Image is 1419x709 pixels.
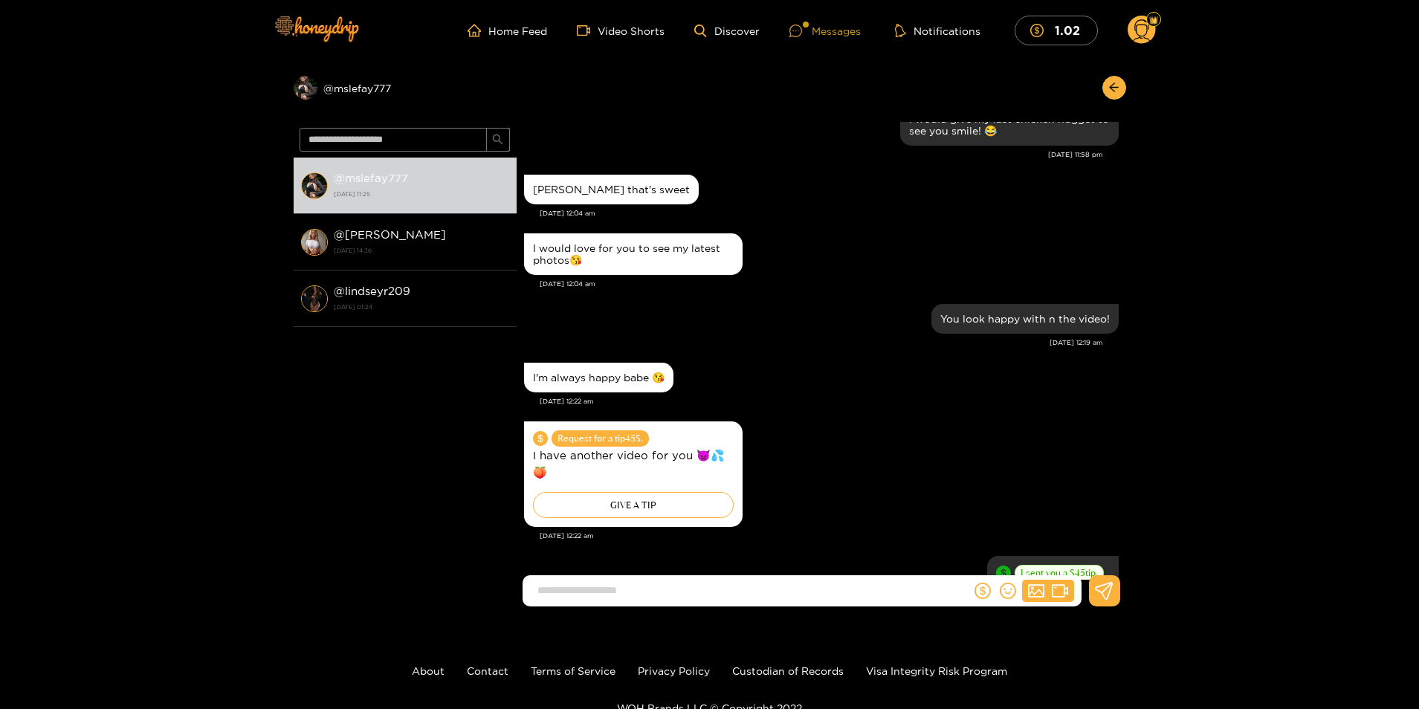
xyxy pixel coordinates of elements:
div: I would love for you to see my latest photos😘 [533,242,734,266]
strong: [DATE] 01:24 [334,300,509,314]
span: smile [1000,583,1016,599]
a: Discover [694,25,759,37]
span: video-camera [1052,583,1068,599]
div: [DATE] 12:19 am [524,337,1103,348]
div: Messages [789,22,861,39]
span: dollar-circle [996,566,1011,580]
div: You look happy with n the video! [940,313,1110,325]
div: Oct. 15, 12:19 am [931,304,1119,334]
img: Fan Level [1149,16,1158,25]
p: I have another video for you 😈💦🍑 [533,447,734,481]
img: conversation [301,172,328,199]
div: Oct. 15, 12:22 am [524,421,743,527]
button: dollar [972,580,994,602]
div: I would give my last chicken nugget to see you smile! 😂 [909,113,1110,137]
div: Oct. 15, 12:26 am [987,556,1119,590]
button: Notifications [890,23,985,38]
div: @mslefay777 [294,76,517,100]
div: Oct. 15, 12:04 am [524,233,743,275]
div: [DATE] 12:04 am [540,279,1119,289]
div: [DATE] 11:58 pm [524,149,1103,160]
mark: 1.02 [1053,22,1082,38]
a: Home Feed [468,24,547,37]
div: Oct. 14, 11:58 pm [900,104,1119,146]
button: arrow-left [1102,76,1126,100]
div: [DATE] 12:22 am [540,396,1119,407]
span: picture [1028,583,1044,599]
span: dollar [974,583,991,599]
div: I'm always happy babe 😘 [533,372,665,383]
strong: @ [PERSON_NAME] [334,228,446,241]
span: Request for a tip 45 $. [552,430,649,447]
span: I sent you a $ 45 tip. [1015,565,1104,581]
strong: @ lindseyr209 [334,285,410,297]
button: search [486,128,510,152]
span: search [492,134,503,146]
div: Oct. 15, 12:22 am [524,363,673,392]
strong: [DATE] 11:25 [334,187,509,201]
span: video-camera [577,24,598,37]
a: Custodian of Records [732,665,844,676]
div: GIVE A TIP [533,492,734,518]
span: dollar [1030,24,1051,37]
button: picturevideo-camera [1022,580,1074,602]
div: [DATE] 12:22 am [540,531,1119,541]
a: Video Shorts [577,24,665,37]
a: Terms of Service [531,665,615,676]
img: conversation [301,285,328,312]
button: 1.02 [1015,16,1098,45]
span: home [468,24,488,37]
div: [DATE] 12:04 am [540,208,1119,218]
span: arrow-left [1108,82,1119,94]
img: conversation [301,229,328,256]
a: Visa Integrity Risk Program [866,665,1007,676]
div: [PERSON_NAME] that's sweet [533,184,690,195]
a: Contact [467,665,508,676]
span: dollar-circle [533,431,548,446]
div: Oct. 15, 12:04 am [524,175,699,204]
a: Privacy Policy [638,665,710,676]
a: About [412,665,445,676]
strong: @ mslefay777 [334,172,408,184]
strong: [DATE] 14:36 [334,244,509,257]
